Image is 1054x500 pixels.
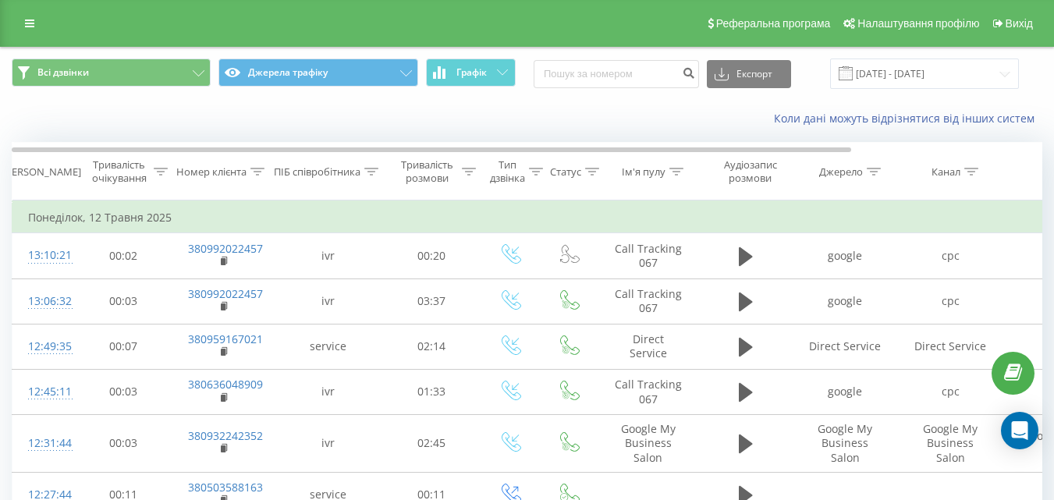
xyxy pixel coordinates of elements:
td: 00:03 [75,278,172,324]
button: Всі дзвінки [12,59,211,87]
td: service [274,324,383,369]
td: Call Tracking 067 [598,369,699,414]
div: 13:10:21 [28,240,59,271]
td: cpc [898,278,1003,324]
div: Джерело [819,165,863,179]
span: Графік [456,67,487,78]
div: Ім'я пулу [622,165,665,179]
td: 00:02 [75,233,172,278]
div: Канал [932,165,960,179]
td: 03:37 [383,278,481,324]
div: Статус [550,165,581,179]
a: 380992022457 [188,286,263,301]
td: google [793,278,898,324]
button: Джерела трафіку [218,59,417,87]
div: 13:06:32 [28,286,59,317]
td: 00:03 [75,415,172,473]
td: 00:07 [75,324,172,369]
td: cpc [898,233,1003,278]
div: Аудіозапис розмови [712,158,788,185]
td: cpc [898,369,1003,414]
div: 12:31:44 [28,428,59,459]
div: Open Intercom Messenger [1001,412,1038,449]
div: [PERSON_NAME] [2,165,81,179]
td: Google My Business Salon [898,415,1003,473]
td: ivr [274,415,383,473]
a: 380503588163 [188,480,263,495]
a: 380992022457 [188,241,263,256]
td: 02:14 [383,324,481,369]
td: Call Tracking 067 [598,278,699,324]
button: Експорт [707,60,791,88]
td: Direct Service [598,324,699,369]
td: 00:03 [75,369,172,414]
a: Коли дані можуть відрізнятися вiд інших систем [774,111,1042,126]
div: Номер клієнта [176,165,247,179]
a: 380636048909 [188,377,263,392]
span: Реферальна програма [716,17,831,30]
td: Google My Business Salon [598,415,699,473]
td: Direct Service [898,324,1003,369]
td: google [793,233,898,278]
a: 380959167021 [188,332,263,346]
td: google [793,369,898,414]
span: Всі дзвінки [37,66,89,79]
td: 01:33 [383,369,481,414]
div: 12:45:11 [28,377,59,407]
td: Google My Business Salon [793,415,898,473]
input: Пошук за номером [534,60,699,88]
a: 380932242352 [188,428,263,443]
span: Налаштування профілю [857,17,979,30]
div: Тривалість розмови [396,158,458,185]
td: ivr [274,278,383,324]
div: 12:49:35 [28,332,59,362]
td: ivr [274,369,383,414]
div: Тривалість очікування [88,158,150,185]
td: ivr [274,233,383,278]
span: Вихід [1006,17,1033,30]
td: Call Tracking 067 [598,233,699,278]
td: Direct Service [793,324,898,369]
div: ПІБ співробітника [274,165,360,179]
button: Графік [426,59,516,87]
div: Тип дзвінка [490,158,525,185]
td: 00:20 [383,233,481,278]
td: 02:45 [383,415,481,473]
